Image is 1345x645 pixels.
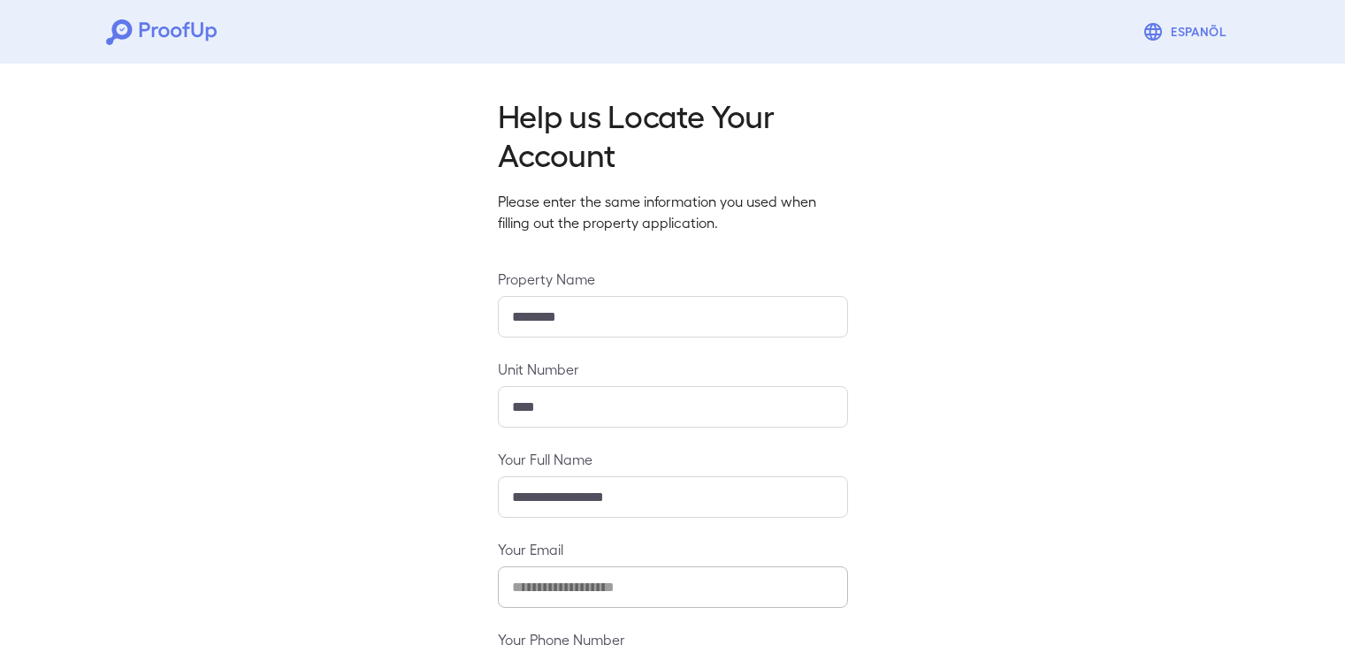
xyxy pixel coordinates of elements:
h2: Help us Locate Your Account [498,95,848,173]
label: Unit Number [498,359,848,379]
button: Espanõl [1135,14,1239,49]
label: Property Name [498,269,848,289]
label: Your Full Name [498,449,848,469]
p: Please enter the same information you used when filling out the property application. [498,191,848,233]
label: Your Email [498,539,848,559]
